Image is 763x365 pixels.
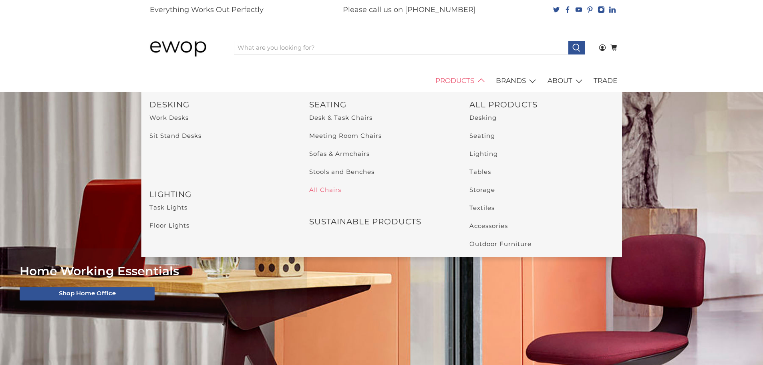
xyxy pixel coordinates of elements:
[491,70,543,92] a: BRANDS
[149,132,201,139] a: Sit Stand Desks
[469,132,495,139] a: Seating
[149,204,187,211] a: Task Lights
[149,100,189,109] a: DESKING
[309,168,374,175] a: Stools and Benches
[309,217,421,226] a: SUSTAINABLE PRODUCTS
[150,4,264,15] p: Everything Works Out Perfectly
[234,41,569,54] input: What are you looking for?
[589,70,622,92] a: TRADE
[469,150,498,157] a: Lighting
[469,100,538,109] a: ALL PRODUCTS
[309,100,346,109] a: SEATING
[149,114,189,121] a: Work Desks
[149,222,189,229] a: Floor Lights
[309,150,370,157] a: Sofas & Armchairs
[309,132,382,139] a: Meeting Room Chairs
[309,186,341,194] a: All Chairs
[149,190,191,199] a: LIGHTING
[469,204,495,212] a: Textiles
[543,70,589,92] a: ABOUT
[469,186,495,194] a: Storage
[431,70,491,92] a: PRODUCTS
[469,222,508,230] a: Accessories
[20,264,179,278] span: Home Working Essentials
[469,240,531,248] a: Outdoor Furniture
[469,168,491,175] a: Tables
[309,114,372,121] a: Desk & Task Chairs
[343,4,476,15] p: Please call us on [PHONE_NUMBER]
[469,114,497,121] a: Desking
[141,70,622,92] nav: main navigation
[20,287,155,300] a: Shop Home Office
